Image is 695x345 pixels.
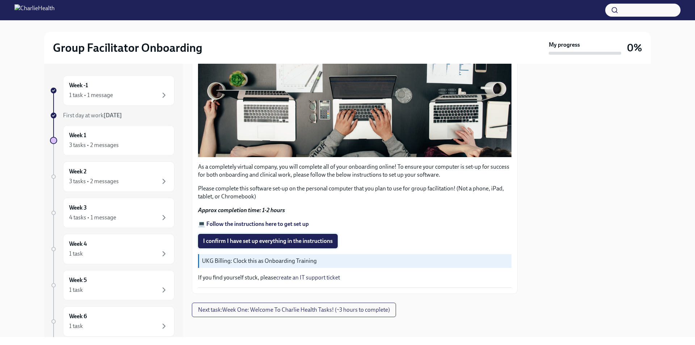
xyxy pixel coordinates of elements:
[198,163,511,179] p: As a completely virtual company, you will complete all of your onboarding online! To ensure your ...
[69,131,86,139] h6: Week 1
[203,237,333,245] span: I confirm I have set up everything in the instructions
[198,207,285,214] strong: Approx completion time: 1-2 hours
[50,270,174,300] a: Week 51 task
[276,274,340,281] a: create an IT support ticket
[549,41,580,49] strong: My progress
[198,234,338,248] button: I confirm I have set up everything in the instructions
[69,177,119,185] div: 3 tasks • 2 messages
[69,141,119,149] div: 3 tasks • 2 messages
[69,204,87,212] h6: Week 3
[69,214,116,222] div: 4 tasks • 1 message
[50,234,174,264] a: Week 41 task
[69,286,83,294] div: 1 task
[53,41,202,55] h2: Group Facilitator Onboarding
[69,240,87,248] h6: Week 4
[202,257,509,265] p: UKG Billing: Clock this as Onboarding Training
[50,75,174,106] a: Week -11 task • 1 message
[69,81,88,89] h6: Week -1
[192,303,396,317] button: Next task:Week One: Welcome To Charlie Health Tasks! (~3 hours to complete)
[69,91,113,99] div: 1 task • 1 message
[50,112,174,119] a: First day at work[DATE]
[50,125,174,156] a: Week 13 tasks • 2 messages
[50,306,174,337] a: Week 61 task
[69,312,87,320] h6: Week 6
[69,276,87,284] h6: Week 5
[50,161,174,192] a: Week 23 tasks • 2 messages
[14,4,55,16] img: CharlieHealth
[198,185,511,201] p: Please complete this software set-up on the personal computer that you plan to use for group faci...
[69,322,83,330] div: 1 task
[198,274,511,282] p: If you find yourself stuck, please
[69,250,83,258] div: 1 task
[198,306,390,314] span: Next task : Week One: Welcome To Charlie Health Tasks! (~3 hours to complete)
[63,112,122,119] span: First day at work
[50,198,174,228] a: Week 34 tasks • 1 message
[69,168,87,176] h6: Week 2
[104,112,122,119] strong: [DATE]
[198,220,309,227] a: 💻 Follow the instructions here to get set up
[627,41,642,54] h3: 0%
